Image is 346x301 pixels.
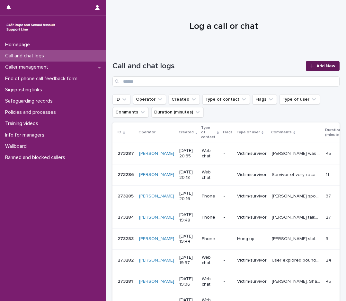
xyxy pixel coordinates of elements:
[306,61,340,71] a: Add New
[118,171,135,178] p: 273286
[139,194,174,199] a: [PERSON_NAME]
[326,171,330,178] p: 11
[179,212,197,223] p: [DATE] 19:48
[237,194,267,199] p: Victim/survivor
[3,76,83,82] p: End of phone call feedback form
[202,255,218,266] p: Web chat
[139,258,174,263] a: [PERSON_NAME]
[118,235,135,242] p: 273283
[224,279,232,284] p: -
[3,109,61,115] p: Policies and processes
[326,213,332,220] p: 27
[179,170,197,180] p: [DATE] 20:18
[224,236,232,242] p: -
[202,215,218,220] p: Phone
[224,215,232,220] p: -
[179,129,194,136] p: Created
[179,234,197,245] p: [DATE] 19:44
[202,94,250,105] button: Type of contact
[272,171,322,178] p: Survivor of very recent rape, disclosed her feelings about what happened, she said she wanted to ...
[118,278,134,284] p: 273281
[139,215,174,220] a: [PERSON_NAME]
[272,213,322,220] p: Ian talked about their experience of abuse by parents and family from the age of 10. They also ta...
[236,129,260,136] p: Type of user
[139,236,174,242] a: [PERSON_NAME]
[179,276,197,287] p: [DATE] 19:36
[272,235,322,242] p: Caller stated could hear an echo on the line, was abusive, ended the call.
[179,148,197,159] p: [DATE] 20:35
[3,143,32,149] p: Wallboard
[272,150,322,156] p: Grace was with someone she had a crush on last night and had been drinking, they went to bed toge...
[202,148,218,159] p: Web chat
[3,132,49,138] p: Info for managers
[139,172,174,178] a: [PERSON_NAME]
[237,236,267,242] p: Hung up
[118,129,121,136] p: ID
[3,53,49,59] p: Call and chat logs
[3,42,35,48] p: Homepage
[3,121,43,127] p: Training videos
[169,94,200,105] button: Created
[325,127,343,138] p: Duration (minutes)
[272,256,322,263] p: User explored boundaries they have in place with parents. Their father has tried to push boundari...
[179,255,197,266] p: [DATE] 19:37
[224,258,232,263] p: -
[223,129,233,136] p: Flags
[112,62,302,71] h1: Call and chat logs
[279,94,320,105] button: Type of user
[202,170,218,180] p: Web chat
[253,94,277,105] button: Flags
[118,150,135,156] p: 273287
[3,87,47,93] p: Signposting links
[224,151,232,156] p: -
[3,155,70,161] p: Banned and blocked callers
[3,98,58,104] p: Safeguarding records
[224,172,232,178] p: -
[237,215,267,220] p: Victim/survivor
[326,192,332,199] p: 37
[272,192,322,199] p: Caller spoke about not being treated sensitively by the police and those that know about the abuse
[202,276,218,287] p: Web chat
[139,279,174,284] a: [PERSON_NAME]
[112,107,149,117] button: Comments
[179,191,197,202] p: [DATE] 20:16
[201,124,215,141] p: Type of contact
[326,256,333,263] p: 24
[237,258,267,263] p: Victim/survivor
[237,279,267,284] p: Victim/survivor
[133,94,166,105] button: Operator
[272,278,322,284] p: Katie. Shared difficulty processing emotions. Provided emotional support and validation re emotions.
[326,278,333,284] p: 45
[118,256,135,263] p: 273282
[139,151,174,156] a: [PERSON_NAME]
[151,107,204,117] button: Duration (minutes)
[202,236,218,242] p: Phone
[237,151,267,156] p: Victim/survivor
[112,94,130,105] button: ID
[326,150,333,156] p: 45
[326,235,330,242] p: 3
[237,172,267,178] p: Victim/survivor
[316,64,335,68] span: Add New
[112,76,340,87] input: Search
[5,21,57,34] img: rhQMoQhaT3yELyF149Cw
[118,213,135,220] p: 273284
[138,129,155,136] p: Operator
[118,192,135,199] p: 273285
[112,21,335,32] h1: Log a call or chat
[3,64,53,70] p: Caller management
[271,129,292,136] p: Comments
[202,194,218,199] p: Phone
[224,194,232,199] p: -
